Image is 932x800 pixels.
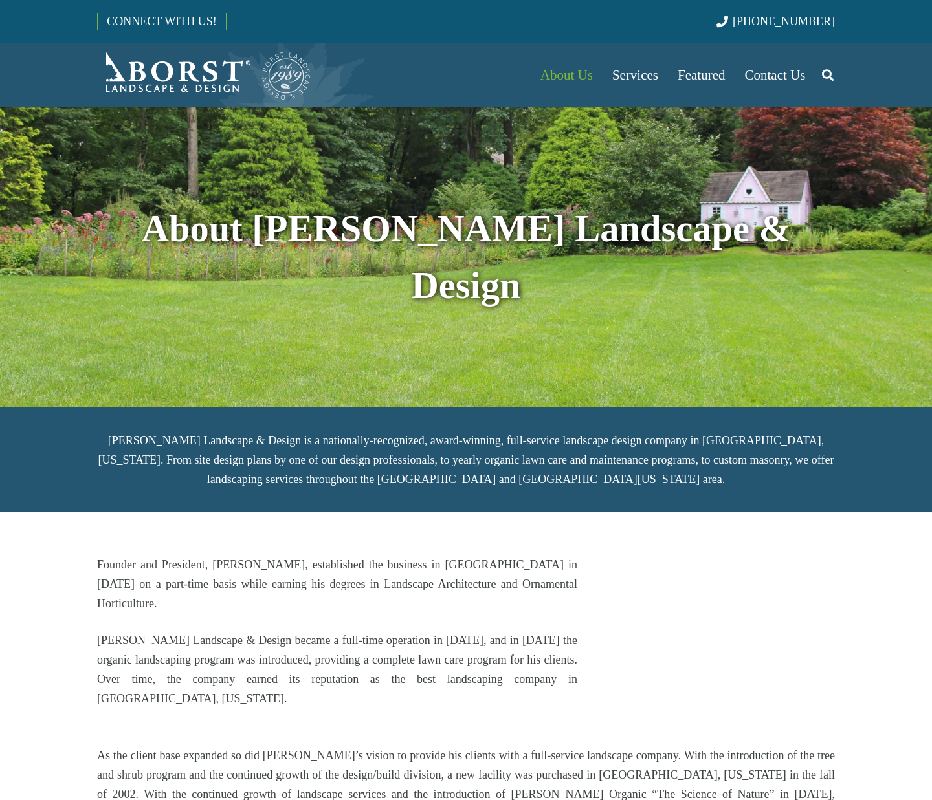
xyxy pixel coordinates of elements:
[97,631,577,708] p: [PERSON_NAME] Landscape & Design became a full-time operation in [DATE], and in [DATE] the organi...
[733,15,835,28] span: [PHONE_NUMBER]
[97,555,577,613] p: Founder and President, [PERSON_NAME], established the business in [GEOGRAPHIC_DATA] in [DATE] on ...
[716,15,835,28] a: [PHONE_NUMBER]
[612,67,658,83] span: Services
[735,43,815,107] a: Contact Us
[98,6,225,37] a: CONNECT WITH US!
[603,43,668,107] a: Services
[97,431,835,489] p: [PERSON_NAME] Landscape & Design is a nationally-recognized, award-winning, full-service landscap...
[97,49,312,101] a: Borst-Logo
[142,208,791,307] strong: About [PERSON_NAME] Landscape & Design
[678,67,725,83] span: Featured
[540,67,593,83] span: About Us
[745,67,806,83] span: Contact Us
[668,43,735,107] a: Featured
[531,43,603,107] a: About Us
[815,59,841,91] a: Search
